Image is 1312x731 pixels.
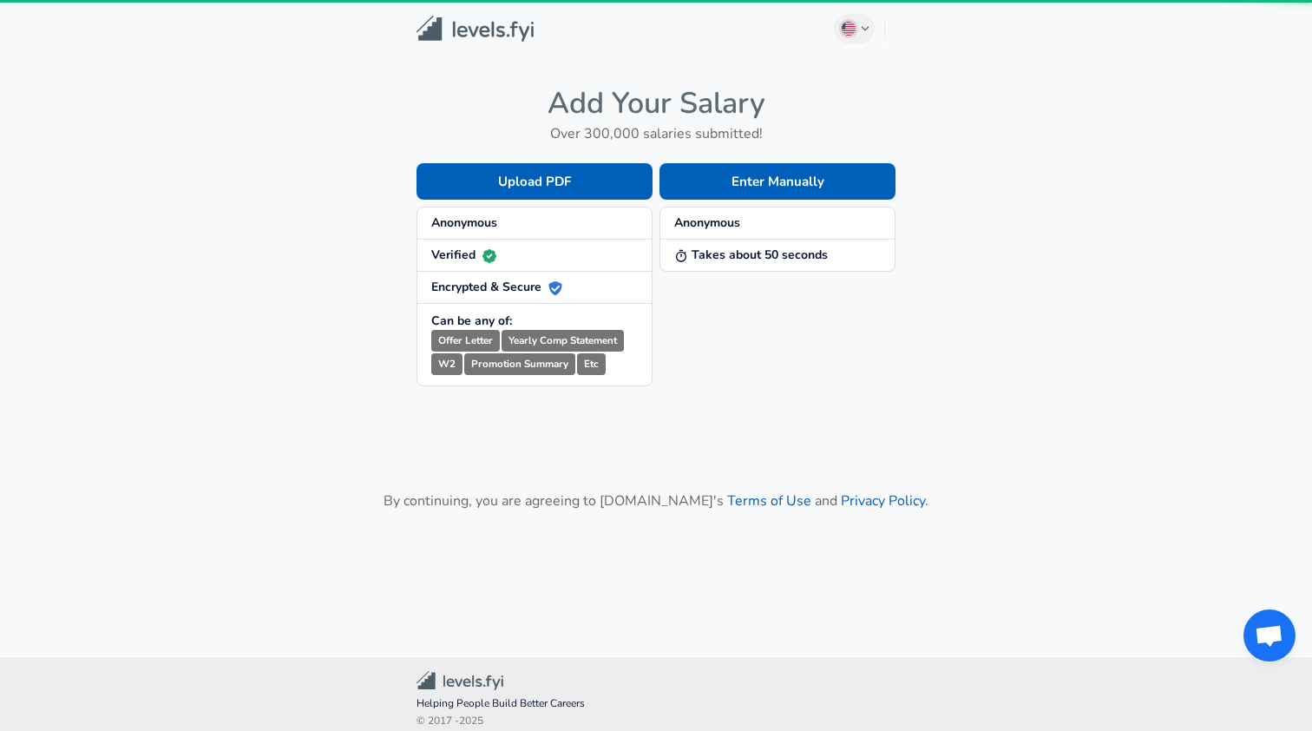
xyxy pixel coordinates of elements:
h6: Over 300,000 salaries submitted! [417,122,895,146]
a: Privacy Policy [841,491,925,510]
h4: Add Your Salary [417,85,895,122]
small: Promotion Summary [464,353,575,375]
strong: Can be any of: [431,313,512,329]
small: Offer Letter [431,330,500,352]
strong: Anonymous [431,214,497,231]
span: Helping People Build Better Careers [417,695,895,713]
strong: Verified [431,247,496,263]
small: Yearly Comp Statement [502,330,624,352]
span: © 2017 - 2025 [417,713,895,730]
img: English (US) [842,22,856,36]
button: English (US) [834,14,876,43]
button: Upload PDF [417,163,653,200]
a: Terms of Use [727,491,811,510]
strong: Encrypted & Secure [431,279,562,295]
img: Levels.fyi [417,16,534,43]
small: W2 [431,353,462,375]
img: Levels.fyi Community [417,671,503,691]
strong: Anonymous [674,214,740,231]
div: Open chat [1243,609,1296,662]
strong: Takes about 50 seconds [674,247,828,263]
small: Etc [577,353,606,375]
button: Enter Manually [659,163,895,200]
